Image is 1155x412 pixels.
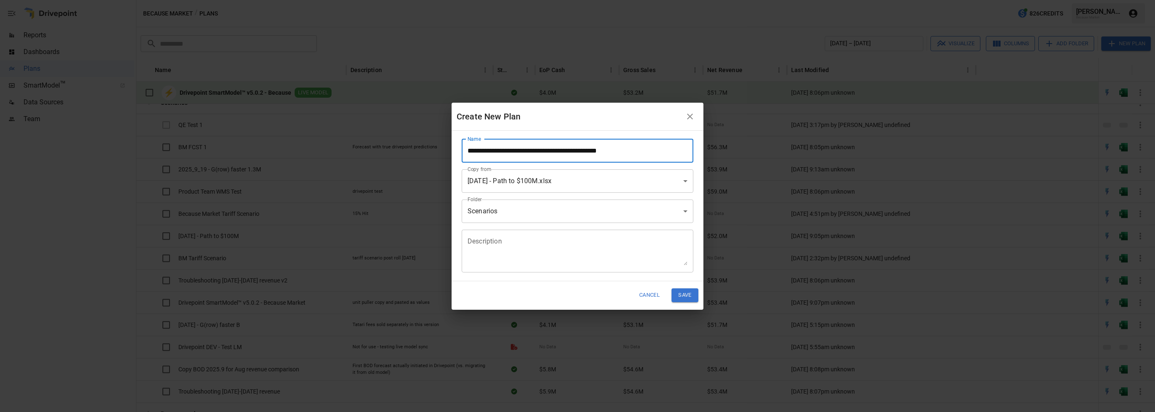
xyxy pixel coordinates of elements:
[468,135,481,143] label: Name
[672,288,698,302] button: Save
[457,110,682,123] div: Create New Plan
[634,288,665,302] button: Cancel
[468,196,482,203] label: Folder
[468,177,551,185] span: [DATE] - Path to $100M.xlsx
[468,166,491,173] label: Copy from
[462,200,693,223] div: Scenarios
